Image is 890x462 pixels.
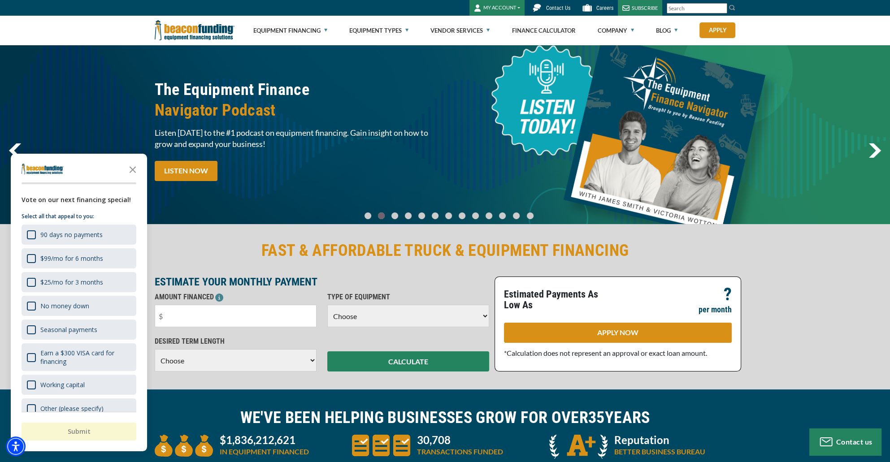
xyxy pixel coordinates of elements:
span: Listen [DATE] to the #1 podcast on equipment financing. Gain insight on how to grow and expand yo... [155,127,440,150]
div: 90 days no payments [40,230,103,239]
a: Company [598,16,634,45]
div: Other (please specify) [22,398,136,419]
button: Close the survey [124,160,142,178]
img: A + icon [549,435,608,459]
span: 35 [588,408,605,427]
p: ESTIMATE YOUR MONTHLY PAYMENT [155,276,489,287]
a: Go To Slide 4 [416,212,427,220]
p: Select all that appeal to you: [22,212,136,221]
button: Submit [22,423,136,440]
div: Earn a $300 VISA card for financing [22,343,136,371]
p: BETTER BUSINESS BUREAU [614,446,705,457]
h2: The Equipment Finance [155,79,440,121]
span: *Calculation does not represent an approval or exact loan amount. [504,349,707,357]
button: CALCULATE [327,351,489,371]
span: Contact Us [546,5,570,11]
img: Search [729,4,736,11]
a: Go To Slide 0 [362,212,373,220]
p: per month [699,304,732,315]
p: ? [724,289,732,300]
h2: FAST & AFFORDABLE TRUCK & EQUIPMENT FINANCING [155,240,736,261]
a: Go To Slide 8 [470,212,481,220]
div: No money down [40,302,89,310]
a: APPLY NOW [504,323,732,343]
a: Vendor Services [430,16,490,45]
a: previous [9,143,21,158]
a: Go To Slide 5 [430,212,440,220]
span: Careers [596,5,613,11]
p: AMOUNT FINANCED [155,292,317,302]
a: Equipment Financing [253,16,327,45]
div: 90 days no payments [22,225,136,245]
img: three money bags to convey large amount of equipment financed [155,435,213,457]
a: Go To Slide 6 [443,212,454,220]
p: DESIRED TERM LENGTH [155,336,317,347]
a: next [868,143,881,158]
img: Left Navigator [9,143,21,158]
a: Equipment Types [349,16,408,45]
img: three document icons to convery large amount of transactions funded [352,435,410,456]
span: Navigator Podcast [155,100,440,121]
span: Contact us [836,437,873,446]
a: Apply [699,22,735,38]
div: Survey [11,154,147,451]
a: Clear search text [718,5,725,12]
a: Go To Slide 12 [525,212,536,220]
img: Company logo [22,164,64,174]
a: Go To Slide 3 [403,212,413,220]
input: Search [667,3,727,13]
div: No money down [22,296,136,316]
input: $ [155,305,317,327]
a: Go To Slide 10 [497,212,508,220]
a: Go To Slide 11 [511,212,522,220]
a: Go To Slide 9 [483,212,494,220]
a: LISTEN NOW [155,161,217,181]
div: $99/mo for 6 months [22,248,136,268]
a: Go To Slide 7 [456,212,467,220]
div: Accessibility Menu [6,436,26,456]
div: Seasonal payments [40,325,97,334]
div: Working capital [40,380,85,389]
a: Go To Slide 1 [376,212,386,220]
button: Contact us [809,428,881,455]
a: Finance Calculator [512,16,575,45]
p: IN EQUIPMENT FINANCED [220,446,309,457]
p: Reputation [614,435,705,445]
p: $1,836,212,621 [220,435,309,445]
img: Beacon Funding Corporation logo [155,16,234,45]
p: TRANSACTIONS FUNDED [417,446,503,457]
p: Estimated Payments As Low As [504,289,612,311]
div: Earn a $300 VISA card for financing [40,349,131,366]
div: Working capital [22,375,136,395]
a: Go To Slide 2 [389,212,400,220]
div: $25/mo for 3 months [22,272,136,292]
div: $25/mo for 3 months [40,278,103,286]
p: TYPE OF EQUIPMENT [327,292,489,302]
h2: WE'VE BEEN HELPING BUSINESSES GROW FOR OVER YEARS [155,407,736,428]
div: Seasonal payments [22,320,136,340]
img: Right Navigator [868,143,881,158]
p: 30,708 [417,435,503,445]
div: Other (please specify) [40,404,104,413]
a: Blog [656,16,677,45]
div: $99/mo for 6 months [40,254,103,263]
div: Vote on our next financing special! [22,195,136,205]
